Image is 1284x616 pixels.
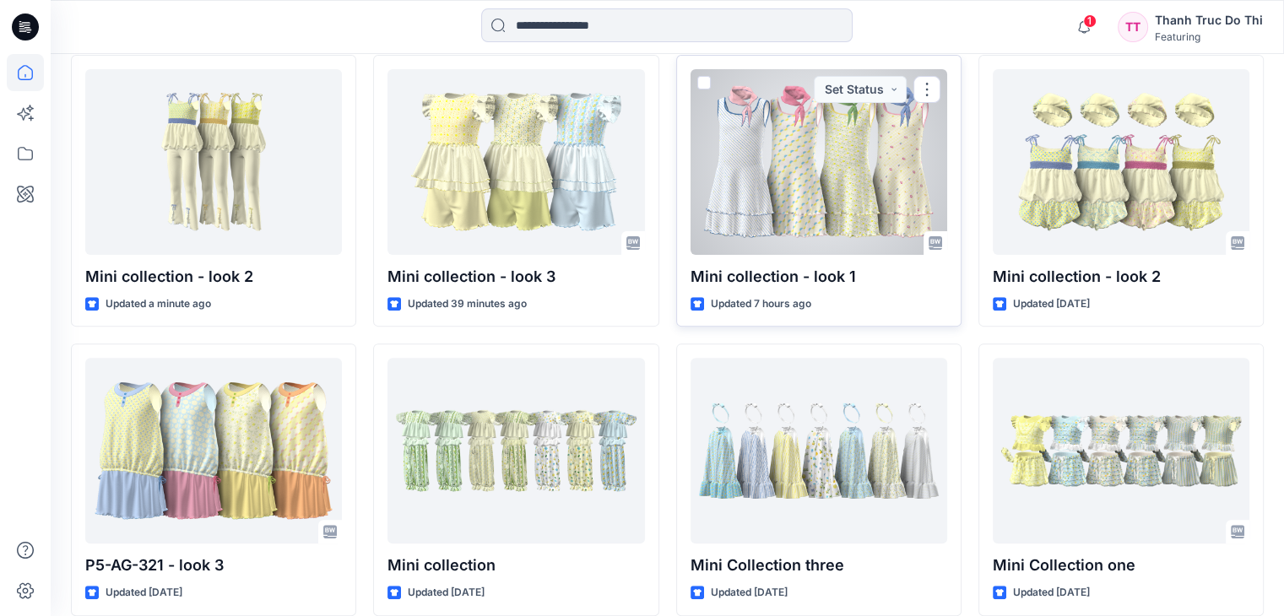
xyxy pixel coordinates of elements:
p: Updated [DATE] [408,584,485,602]
p: Mini collection - look 2 [993,265,1249,289]
p: Mini collection - look 1 [691,265,947,289]
a: Mini collection [387,358,644,543]
p: Updated a minute ago [106,295,211,313]
a: Mini collection - look 2 [85,69,342,255]
div: Thanh Truc Do Thi [1155,10,1263,30]
a: P5-AG-321 - look 3 [85,358,342,543]
p: Mini collection - look 2 [85,265,342,289]
p: P5-AG-321 - look 3 [85,554,342,577]
p: Updated [DATE] [711,584,788,602]
p: Updated [DATE] [1013,584,1090,602]
div: Featuring [1155,30,1263,43]
a: Mini collection - look 2 [993,69,1249,255]
div: TT [1118,12,1148,42]
p: Mini collection [387,554,644,577]
p: Updated [DATE] [106,584,182,602]
p: Updated 39 minutes ago [408,295,527,313]
p: Mini collection - look 3 [387,265,644,289]
a: Mini Collection one [993,358,1249,543]
p: Mini Collection three [691,554,947,577]
a: Mini collection - look 1 [691,69,947,255]
a: Mini collection - look 3 [387,69,644,255]
a: Mini Collection three [691,358,947,543]
span: 1 [1083,14,1097,28]
p: Updated [DATE] [1013,295,1090,313]
p: Updated 7 hours ago [711,295,811,313]
p: Mini Collection one [993,554,1249,577]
